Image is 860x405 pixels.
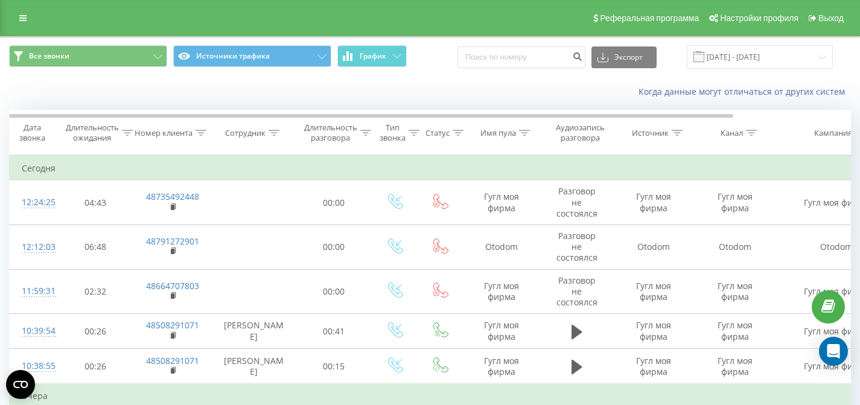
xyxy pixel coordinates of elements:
button: Источники трафика [173,45,331,67]
div: 11:59:31 [22,279,46,303]
span: Выход [818,13,844,23]
td: Гугл моя фирма [462,349,541,384]
button: Экспорт [591,46,657,68]
a: 48735492448 [146,191,199,202]
div: 12:12:03 [22,235,46,259]
div: Имя пула [480,128,516,138]
span: Разговор не состоялся [556,185,597,218]
div: 10:39:54 [22,319,46,343]
td: 06:48 [58,225,133,269]
div: Статус [425,128,450,138]
td: Гугл моя фирма [462,314,541,349]
td: 04:43 [58,180,133,225]
div: 10:38:55 [22,354,46,378]
span: График [360,52,386,60]
td: Гугл моя фирма [462,269,541,314]
td: Гугл моя фирма [613,314,695,349]
input: Поиск по номеру [457,46,585,68]
a: 48508291071 [146,355,199,366]
button: График [337,45,407,67]
td: [PERSON_NAME] [212,314,296,349]
div: Сотрудник [225,128,266,138]
td: 00:00 [296,225,372,269]
a: Когда данные могут отличаться от других систем [639,86,851,97]
div: Источник [632,128,669,138]
td: Гугл моя фирма [613,180,695,225]
td: [PERSON_NAME] [212,349,296,384]
td: 00:26 [58,349,133,384]
td: Гугл моя фирма [613,349,695,384]
div: Аудиозапись разговора [551,123,610,143]
span: Разговор не состоялся [556,230,597,263]
span: Все звонки [29,51,69,61]
a: 48791272901 [146,235,199,247]
td: 00:41 [296,314,372,349]
td: Гугл моя фирма [462,180,541,225]
td: Гугл моя фирма [695,180,776,225]
td: Otodom [695,225,776,269]
td: Гугл моя фирма [695,269,776,314]
div: Длительность ожидания [66,123,119,143]
button: Все звонки [9,45,167,67]
a: 48508291071 [146,319,199,331]
div: Кампания [814,128,852,138]
td: 00:26 [58,314,133,349]
button: Open CMP widget [6,370,35,399]
div: Тип звонка [380,123,406,143]
div: Длительность разговора [304,123,357,143]
span: Настройки профиля [720,13,798,23]
td: Otodom [613,225,695,269]
td: 00:00 [296,180,372,225]
div: Open Intercom Messenger [819,337,848,366]
td: Otodom [462,225,541,269]
td: Гугл моя фирма [695,314,776,349]
div: 12:24:25 [22,191,46,214]
td: 00:00 [296,269,372,314]
td: 00:15 [296,349,372,384]
td: Гугл моя фирма [695,349,776,384]
td: Гугл моя фирма [613,269,695,314]
td: 02:32 [58,269,133,314]
a: 48664707803 [146,280,199,292]
div: Номер клиента [135,128,193,138]
div: Канал [721,128,743,138]
span: Разговор не состоялся [556,275,597,308]
span: Реферальная программа [600,13,699,23]
div: Дата звонка [10,123,54,143]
